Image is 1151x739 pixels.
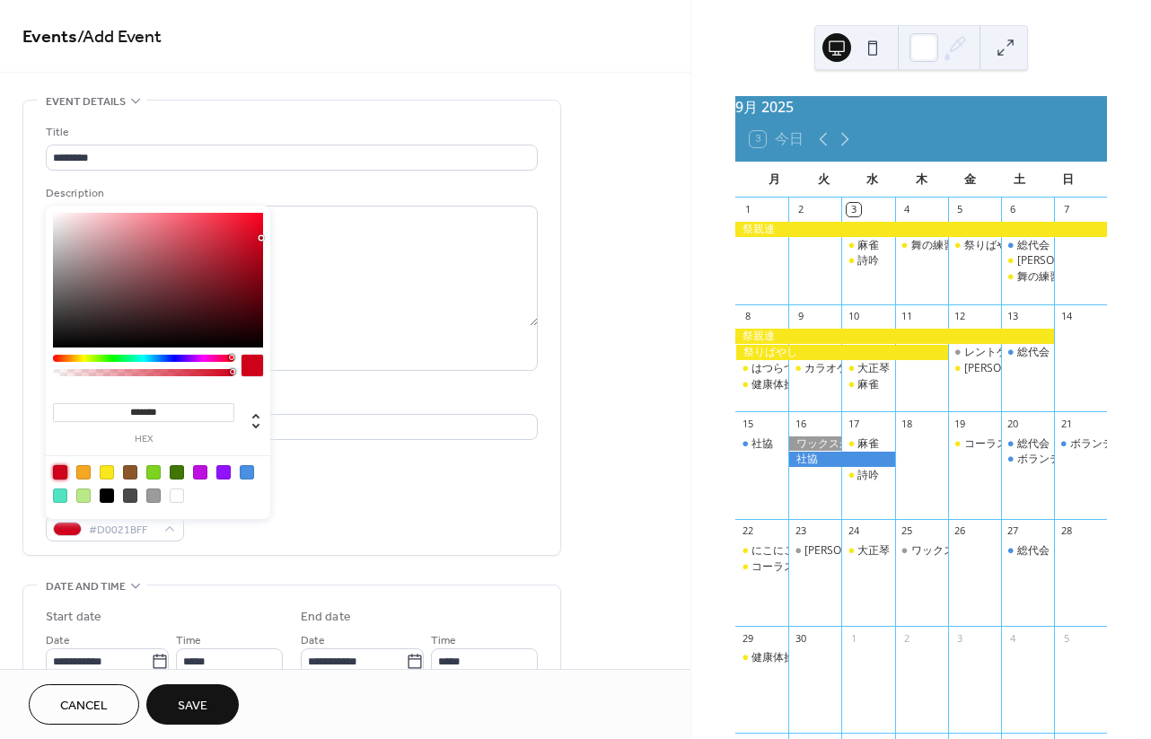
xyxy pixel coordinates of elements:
[53,488,67,503] div: #50E3C2
[751,559,795,575] div: コーラス
[901,203,914,216] div: 4
[100,488,114,503] div: #000000
[46,123,534,142] div: Title
[901,417,914,430] div: 18
[953,524,967,538] div: 26
[53,435,234,444] label: hex
[750,162,799,198] div: 月
[857,543,890,559] div: 大正琴
[178,697,207,716] span: Save
[146,488,161,503] div: #9B9B9B
[857,468,879,483] div: 詩吟
[911,543,976,559] div: ワックスがけ
[1059,203,1073,216] div: 7
[1001,543,1054,559] div: 総代会
[735,329,1054,344] div: 祭親連
[735,222,1107,237] div: 祭親連
[735,650,788,665] div: 健康体操
[847,310,860,323] div: 10
[735,543,788,559] div: にこにこサロン
[741,310,754,323] div: 8
[46,184,534,203] div: Description
[1017,253,1112,268] div: [PERSON_NAME]連
[788,361,841,376] div: カラオケ
[735,361,788,376] div: はつらつ会
[170,488,184,503] div: #FFFFFF
[1001,253,1054,268] div: 祭親連
[123,488,137,503] div: #4A4A4A
[857,377,879,392] div: 麻雀
[895,543,948,559] div: ワックスがけ
[794,417,807,430] div: 16
[857,253,879,268] div: 詩吟
[794,524,807,538] div: 23
[857,238,879,253] div: 麻雀
[735,96,1107,118] div: 9月 2025
[146,684,239,725] button: Save
[948,238,1001,253] div: 祭りばやし
[216,465,231,479] div: #9013FE
[76,465,91,479] div: #F5A623
[735,436,788,452] div: 社協
[964,361,1059,376] div: [PERSON_NAME]連
[431,631,456,650] span: Time
[794,631,807,645] div: 30
[897,162,946,198] div: 木
[76,488,91,503] div: #B8E986
[46,608,101,627] div: Start date
[89,521,155,540] span: #D0021BFF
[948,345,1001,360] div: レントゲン健診車
[953,310,967,323] div: 12
[901,310,914,323] div: 11
[1017,345,1050,360] div: 総代会
[1001,452,1054,467] div: ボランティアクラブ
[895,238,948,253] div: 舞の練習
[964,345,1050,360] div: レントゲン健診車
[841,436,894,452] div: 麻雀
[77,20,162,55] span: / Add Event
[841,377,894,392] div: 麻雀
[901,524,914,538] div: 25
[1001,436,1054,452] div: 総代会
[1006,417,1020,430] div: 20
[1059,417,1073,430] div: 21
[953,417,967,430] div: 19
[788,452,894,467] div: 社協
[847,524,860,538] div: 24
[1059,631,1073,645] div: 5
[22,20,77,55] a: Events
[857,361,890,376] div: 大正琴
[1017,238,1050,253] div: 総代会
[1001,269,1054,285] div: 舞の練習
[964,238,1018,253] div: 祭りばやし
[847,417,860,430] div: 17
[794,310,807,323] div: 9
[1001,345,1054,360] div: 総代会
[53,465,67,479] div: #D0021B
[735,345,947,360] div: 祭りばやし
[193,465,207,479] div: #BD10E0
[301,631,325,650] span: Date
[841,253,894,268] div: 詩吟
[848,162,897,198] div: 水
[841,238,894,253] div: 麻雀
[1017,452,1114,467] div: ボランティアクラブ
[794,203,807,216] div: 2
[945,162,995,198] div: 金
[953,203,967,216] div: 5
[741,203,754,216] div: 1
[1006,310,1020,323] div: 13
[1006,524,1020,538] div: 27
[741,417,754,430] div: 15
[841,543,894,559] div: 大正琴
[123,465,137,479] div: #8B572A
[751,543,827,559] div: にこにこサロン
[901,631,914,645] div: 2
[46,92,126,111] span: Event details
[751,361,805,376] div: はつらつ会
[1043,162,1093,198] div: 日
[964,436,1007,452] div: コーラス
[146,465,161,479] div: #7ED321
[953,631,967,645] div: 3
[847,631,860,645] div: 1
